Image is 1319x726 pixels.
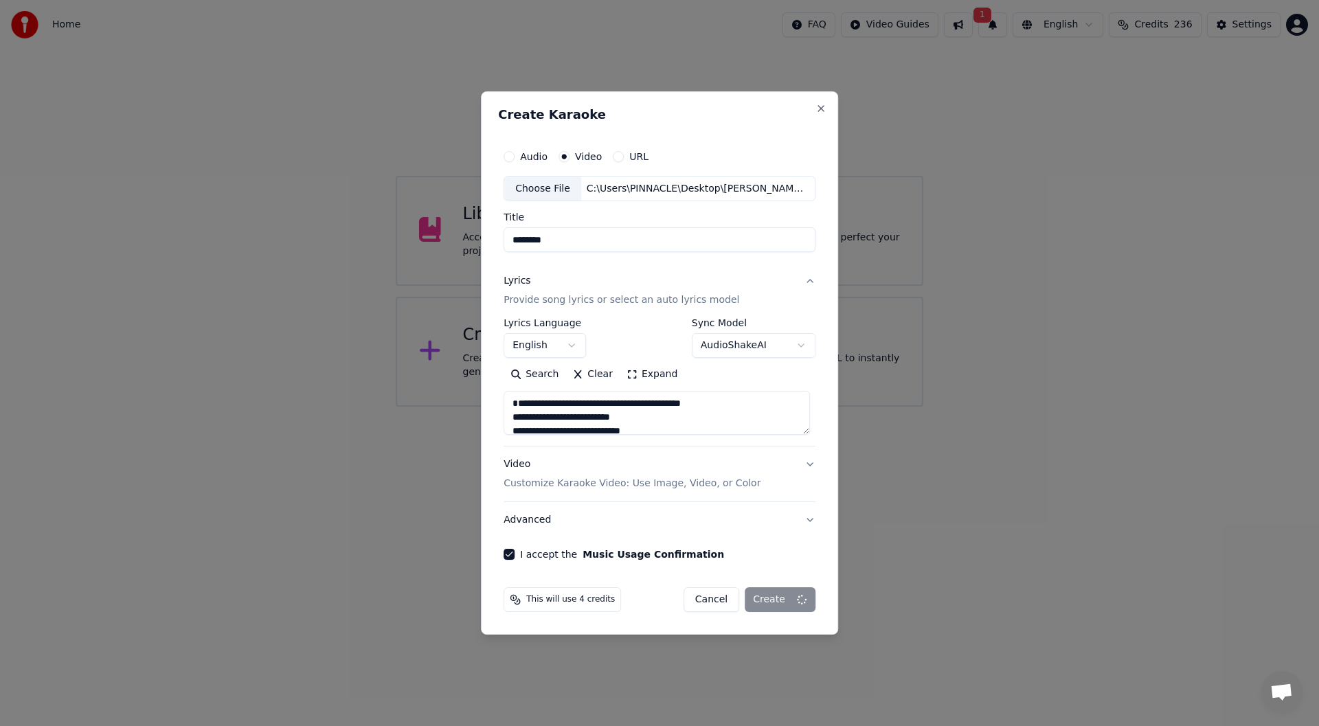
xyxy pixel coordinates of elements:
[575,152,602,161] label: Video
[565,364,620,386] button: Clear
[504,213,815,223] label: Title
[504,294,739,308] p: Provide song lyrics or select an auto lyrics model
[504,264,815,319] button: LyricsProvide song lyrics or select an auto lyrics model
[620,364,684,386] button: Expand
[504,364,565,386] button: Search
[504,447,815,502] button: VideoCustomize Karaoke Video: Use Image, Video, or Color
[504,275,530,288] div: Lyrics
[629,152,649,161] label: URL
[504,458,760,491] div: Video
[504,177,581,201] div: Choose File
[520,152,548,161] label: Audio
[581,182,815,196] div: C:\Users\PINNACLE\Desktop\[PERSON_NAME] NEW CD 5\20 miles - MAIN-G major-84bpm-441hz\YOUKA\20 MIL...
[583,549,724,559] button: I accept the
[684,587,739,612] button: Cancel
[520,549,724,559] label: I accept the
[526,594,615,605] span: This will use 4 credits
[504,319,815,446] div: LyricsProvide song lyrics or select an auto lyrics model
[504,319,586,328] label: Lyrics Language
[498,109,821,121] h2: Create Karaoke
[692,319,815,328] label: Sync Model
[504,502,815,538] button: Advanced
[504,477,760,490] p: Customize Karaoke Video: Use Image, Video, or Color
